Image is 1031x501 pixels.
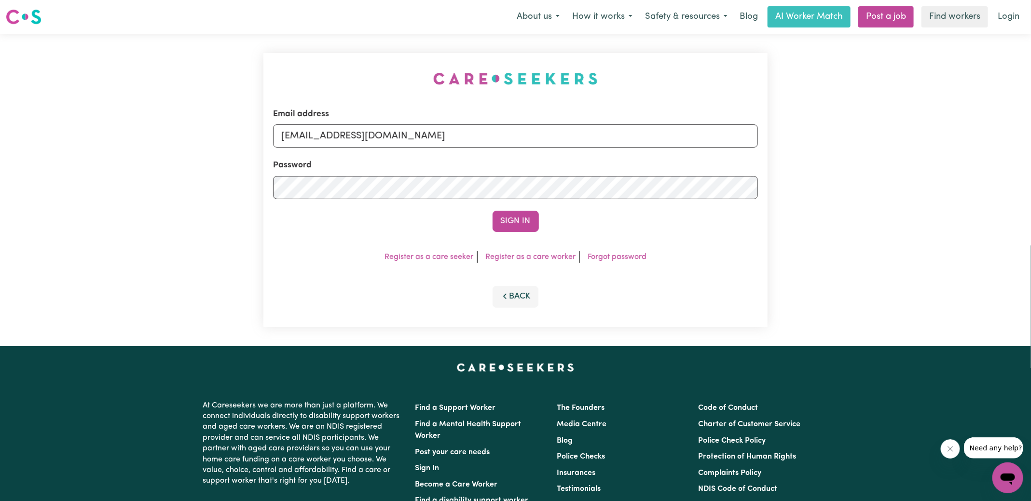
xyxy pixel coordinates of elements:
a: Code of Conduct [698,404,758,412]
a: Complaints Policy [698,469,761,477]
button: How it works [566,7,639,27]
a: Become a Care Worker [415,481,498,488]
button: Sign In [493,211,539,232]
label: Password [273,159,312,172]
a: Forgot password [588,253,646,261]
iframe: Message from company [964,437,1023,459]
label: Email address [273,108,329,121]
button: Safety & resources [639,7,734,27]
button: About us [510,7,566,27]
iframe: Close message [941,439,960,459]
a: Police Check Policy [698,437,766,445]
button: Back [493,286,539,307]
a: Login [992,6,1025,27]
a: Find a Support Worker [415,404,496,412]
a: Careseekers home page [457,364,574,371]
a: Register as a care seeker [385,253,473,261]
a: Media Centre [557,420,606,428]
a: Blog [557,437,573,445]
a: The Founders [557,404,605,412]
a: Register as a care worker [485,253,576,261]
a: NDIS Code of Conduct [698,485,777,493]
iframe: Button to launch messaging window [992,462,1023,493]
a: AI Worker Match [768,6,851,27]
a: Insurances [557,469,595,477]
a: Find a Mental Health Support Worker [415,420,522,440]
a: Sign In [415,464,440,472]
p: At Careseekers we are more than just a platform. We connect individuals directly to disability su... [203,396,404,490]
a: Careseekers logo [6,6,41,28]
a: Testimonials [557,485,601,493]
a: Post your care needs [415,448,490,456]
a: Police Checks [557,453,605,460]
img: Careseekers logo [6,8,41,26]
a: Post a job [858,6,914,27]
a: Charter of Customer Service [698,420,800,428]
a: Find workers [921,6,988,27]
input: Email address [273,124,758,148]
a: Protection of Human Rights [698,453,796,460]
a: Blog [734,6,764,27]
